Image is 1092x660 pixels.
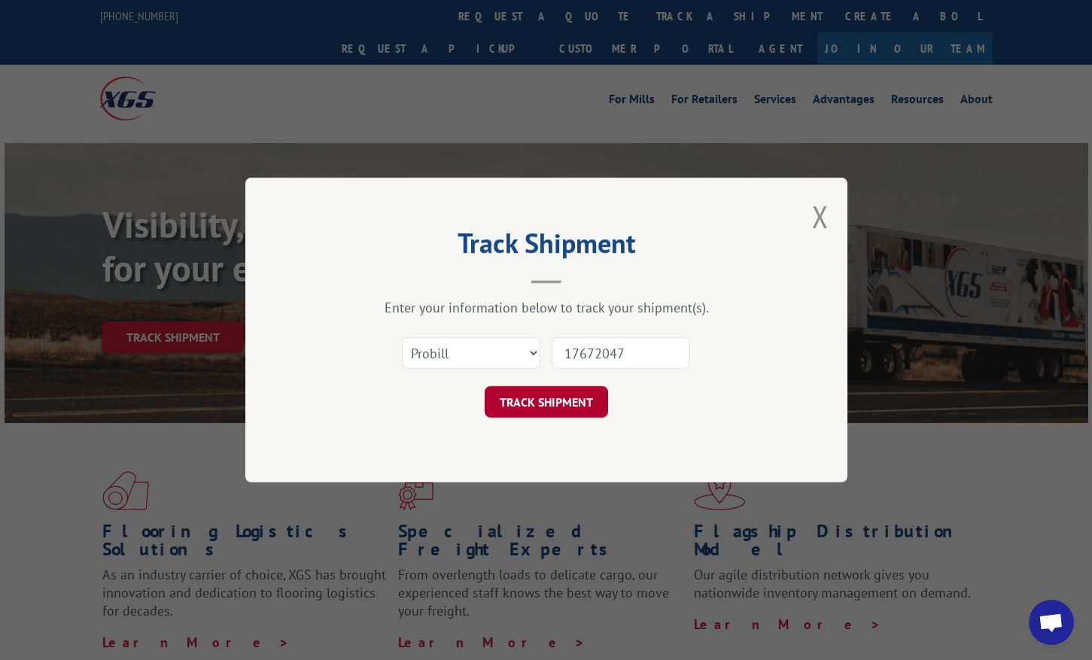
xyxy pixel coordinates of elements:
button: Close modal [812,196,829,236]
div: Enter your information below to track your shipment(s). [321,299,772,316]
button: TRACK SHIPMENT [485,386,608,418]
div: Open chat [1029,600,1074,645]
h2: Track Shipment [321,233,772,261]
input: Number(s) [552,337,690,369]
